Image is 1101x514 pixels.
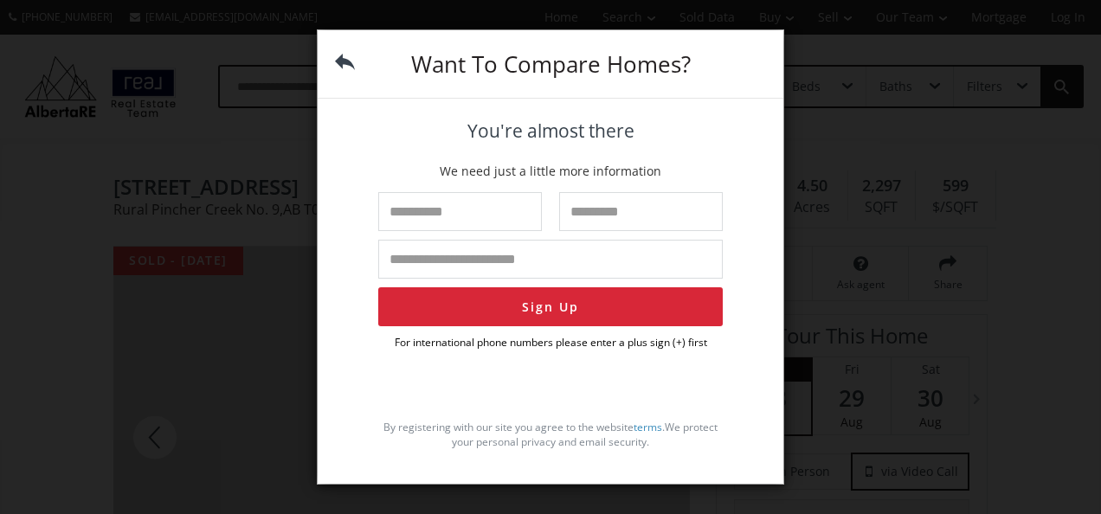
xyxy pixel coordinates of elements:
[378,287,723,326] button: Sign Up
[634,420,662,434] a: terms
[378,53,723,75] h3: Want To Compare Homes?
[335,52,355,72] img: back
[378,335,723,350] p: For international phone numbers please enter a plus sign (+) first
[378,163,723,180] p: We need just a little more information
[378,420,723,449] p: By registering with our site you agree to the website . We protect your personal privacy and emai...
[378,121,723,141] h4: You're almost there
